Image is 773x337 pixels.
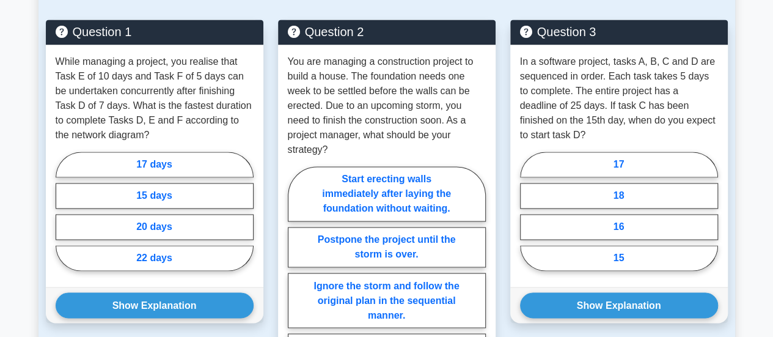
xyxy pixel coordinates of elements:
[56,292,254,318] button: Show Explanation
[288,273,486,328] label: Ignore the storm and follow the original plan in the sequential manner.
[288,24,486,39] h5: Question 2
[56,214,254,240] label: 20 days
[520,152,718,177] label: 17
[288,54,486,157] p: You are managing a construction project to build a house. The foundation needs one week to be set...
[520,214,718,240] label: 16
[520,183,718,209] label: 18
[288,166,486,221] label: Start erecting walls immediately after laying the foundation without waiting.
[520,24,718,39] h5: Question 3
[56,183,254,209] label: 15 days
[520,54,718,143] p: In a software project, tasks A, B, C and D are sequenced in order. Each task takes 5 days to comp...
[288,227,486,267] label: Postpone the project until the storm is over.
[520,245,718,271] label: 15
[56,152,254,177] label: 17 days
[56,245,254,271] label: 22 days
[520,292,718,318] button: Show Explanation
[56,54,254,143] p: While managing a project, you realise that Task E of 10 days and Task F of 5 days can be undertak...
[56,24,254,39] h5: Question 1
